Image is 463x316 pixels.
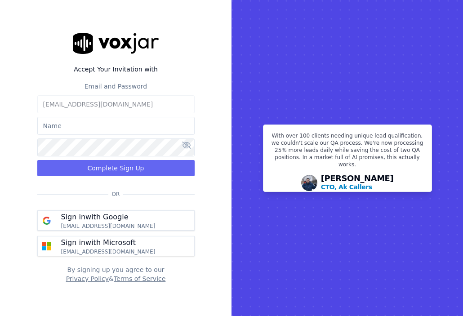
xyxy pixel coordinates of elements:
[37,236,195,256] button: Sign inwith Microsoft [EMAIL_ADDRESS][DOMAIN_NAME]
[37,160,195,176] button: Complete Sign Up
[37,210,195,231] button: Sign inwith Google [EMAIL_ADDRESS][DOMAIN_NAME]
[37,117,195,135] input: Name
[61,212,129,223] p: Sign in with Google
[38,212,56,230] img: google Sign in button
[321,174,394,191] div: [PERSON_NAME]
[38,237,56,255] img: microsoft Sign in button
[321,182,372,191] p: CTO, Ak Callers
[37,265,195,283] div: By signing up you agree to our &
[61,223,156,230] p: [EMAIL_ADDRESS][DOMAIN_NAME]
[301,175,317,191] img: Avatar
[73,33,159,54] img: logo
[37,95,195,113] input: Email
[269,132,426,172] p: With over 100 clients needing unique lead qualification, we couldn't scale our QA process. We're ...
[85,83,147,90] label: Email and Password
[108,191,124,198] span: Or
[61,237,136,248] p: Sign in with Microsoft
[66,274,109,283] button: Privacy Policy
[61,248,156,255] p: [EMAIL_ADDRESS][DOMAIN_NAME]
[114,274,165,283] button: Terms of Service
[37,65,195,74] label: Accept Your Invitation with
